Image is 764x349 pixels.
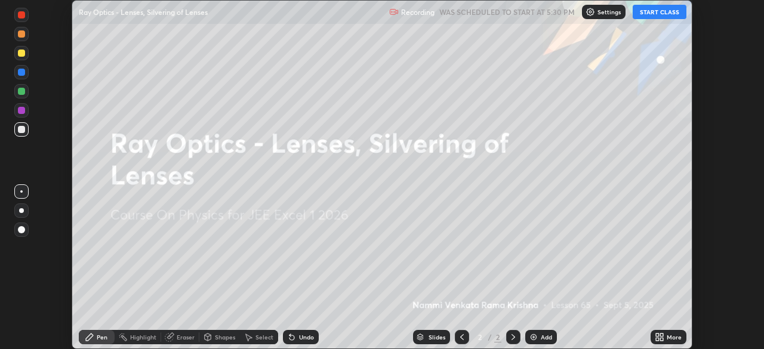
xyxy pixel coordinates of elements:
h5: WAS SCHEDULED TO START AT 5:30 PM [439,7,575,17]
div: More [667,334,682,340]
img: class-settings-icons [586,7,595,17]
p: Ray Optics - Lenses, Silvering of Lenses [79,7,208,17]
div: Pen [97,334,107,340]
div: 2 [474,333,486,341]
img: recording.375f2c34.svg [389,7,399,17]
img: add-slide-button [529,332,538,342]
div: Slides [429,334,445,340]
p: Recording [401,8,435,17]
div: Add [541,334,552,340]
button: START CLASS [633,5,686,19]
div: Select [255,334,273,340]
p: Settings [597,9,621,15]
div: Eraser [177,334,195,340]
div: Highlight [130,334,156,340]
div: Shapes [215,334,235,340]
div: Undo [299,334,314,340]
div: / [488,333,492,341]
div: 2 [494,332,501,342]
